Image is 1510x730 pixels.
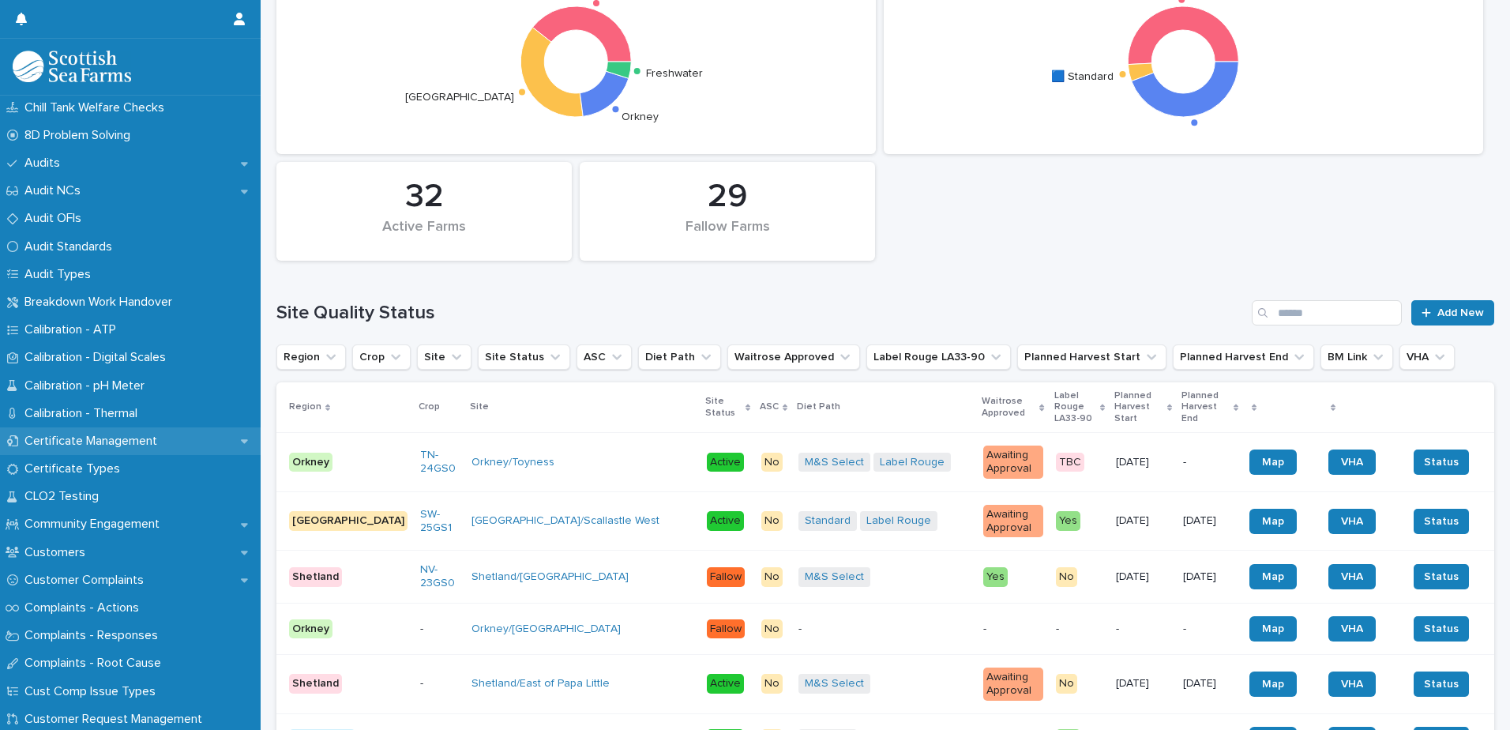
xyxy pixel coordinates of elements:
[1328,672,1376,697] a: VHA
[1399,344,1455,370] button: VHA
[805,456,864,469] a: M&S Select
[727,344,860,370] button: Waitrose Approved
[1116,514,1170,528] p: [DATE]
[805,570,864,584] a: M&S Select
[18,100,177,115] p: Chill Tank Welfare Checks
[18,573,156,588] p: Customer Complaints
[13,51,131,82] img: mMrefqRFQpe26GRNOUkG
[471,623,621,636] a: Orkney/[GEOGRAPHIC_DATA]
[18,211,94,226] p: Audit OFIs
[638,344,721,370] button: Diet Path
[303,219,545,252] div: Active Farms
[1341,516,1363,527] span: VHA
[1116,677,1170,690] p: [DATE]
[1424,621,1459,637] span: Status
[18,545,98,560] p: Customers
[18,712,215,727] p: Customer Request Management
[18,489,111,504] p: CLO2 Testing
[1414,616,1469,642] button: Status
[1414,509,1469,534] button: Status
[18,322,129,337] p: Calibration - ATP
[289,619,332,639] div: Orkney
[1017,344,1166,370] button: Planned Harvest Start
[1249,564,1297,589] a: Map
[419,398,440,416] p: Crop
[1056,453,1084,472] div: TBC
[1414,672,1469,697] button: Status
[1056,511,1080,531] div: Yes
[983,446,1042,479] div: Awaiting Approval
[276,302,1245,325] h1: Site Quality Status
[707,619,745,639] div: Fallow
[18,239,125,254] p: Audit Standards
[761,453,783,472] div: No
[18,434,170,449] p: Certificate Management
[18,295,185,310] p: Breakdown Work Handover
[420,623,459,636] p: -
[420,508,459,535] a: SW-25GS1
[1183,456,1236,469] p: -
[276,551,1494,604] tr: ShetlandNV-23GS0 Shetland/[GEOGRAPHIC_DATA] FallowNoM&S Select YesNo[DATE][DATE]MapVHAStatus
[1116,623,1170,636] p: -
[707,674,744,694] div: Active
[1056,623,1104,636] p: -
[1341,623,1363,634] span: VHA
[983,668,1042,701] div: Awaiting Approval
[352,344,411,370] button: Crop
[471,570,629,584] a: Shetland/[GEOGRAPHIC_DATA]
[276,491,1494,551] tr: [GEOGRAPHIC_DATA]SW-25GS1 [GEOGRAPHIC_DATA]/Scallastle West ActiveNoStandard Label Rouge Awaiting...
[1328,564,1376,589] a: VHA
[1341,457,1363,468] span: VHA
[797,398,840,416] p: Diet Path
[880,456,945,469] a: Label Rouge
[982,393,1035,422] p: Waitrose Approved
[607,177,848,216] div: 29
[1116,570,1170,584] p: [DATE]
[1056,567,1077,587] div: No
[1414,564,1469,589] button: Status
[289,567,342,587] div: Shetland
[18,156,73,171] p: Audits
[705,393,741,422] p: Site Status
[805,677,864,690] a: M&S Select
[1411,300,1494,325] a: Add New
[1262,679,1284,690] span: Map
[471,677,610,690] a: Shetland/East of Papa Little
[798,623,971,636] p: -
[289,511,408,531] div: [GEOGRAPHIC_DATA]
[303,177,545,216] div: 32
[276,654,1494,713] tr: Shetland-Shetland/East of Papa Little ActiveNoM&S Select Awaiting ApprovalNo[DATE][DATE]MapVHAStatus
[805,514,851,528] a: Standard
[1328,616,1376,642] a: VHA
[289,674,342,694] div: Shetland
[276,603,1494,654] tr: Orkney-Orkney/[GEOGRAPHIC_DATA] FallowNo-----MapVHAStatus
[1183,677,1236,690] p: [DATE]
[1249,509,1297,534] a: Map
[1424,569,1459,585] span: Status
[646,67,703,78] text: Freshwater
[18,656,174,671] p: Complaints - Root Cause
[276,433,1494,492] tr: OrkneyTN-24GS0 Orkney/Toyness ActiveNoM&S Select Label Rouge Awaiting ApprovalTBC[DATE]-MapVHAStatus
[761,567,783,587] div: No
[1249,450,1297,475] a: Map
[420,677,459,690] p: -
[761,511,783,531] div: No
[1320,344,1393,370] button: BM Link
[276,344,346,370] button: Region
[1252,300,1402,325] input: Search
[866,344,1011,370] button: Label Rouge LA33-90
[18,267,103,282] p: Audit Types
[1424,514,1459,529] span: Status
[866,514,931,528] a: Label Rouge
[1056,674,1077,694] div: No
[1181,387,1229,427] p: Planned Harvest End
[1262,457,1284,468] span: Map
[18,128,143,143] p: 8D Problem Solving
[1424,454,1459,470] span: Status
[761,674,783,694] div: No
[18,461,133,476] p: Certificate Types
[18,684,168,699] p: Cust Comp Issue Types
[470,398,489,416] p: Site
[1341,571,1363,582] span: VHA
[420,449,459,476] a: TN-24GS0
